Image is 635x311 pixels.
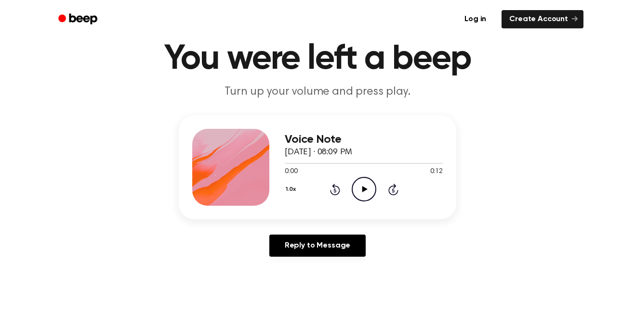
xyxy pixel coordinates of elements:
a: Beep [52,10,106,29]
h1: You were left a beep [71,42,564,76]
span: 0:00 [285,167,297,177]
span: [DATE] · 08:09 PM [285,148,352,157]
span: 0:12 [430,167,443,177]
p: Turn up your volume and press play. [132,84,503,100]
a: Log in [455,8,496,30]
h3: Voice Note [285,133,443,146]
a: Create Account [502,10,583,28]
button: 1.0x [285,181,299,198]
a: Reply to Message [269,235,366,257]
